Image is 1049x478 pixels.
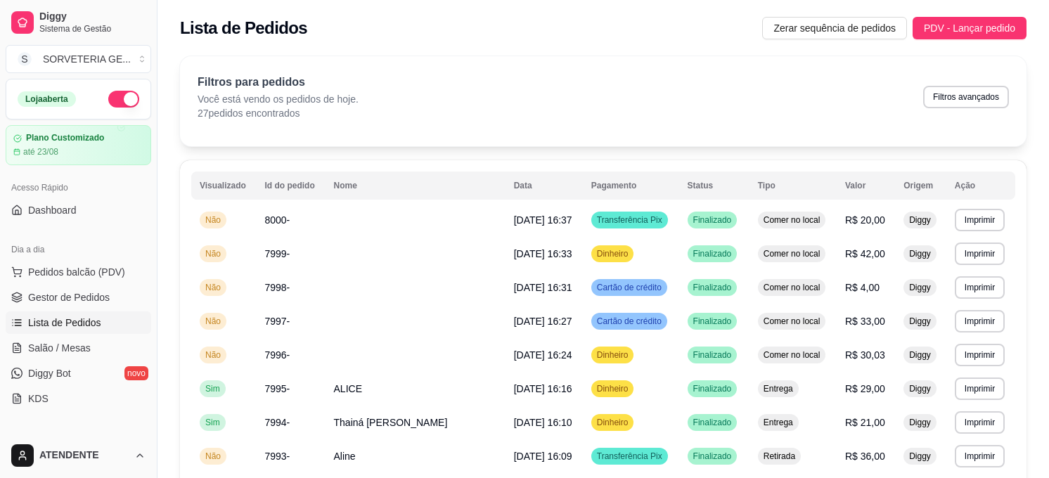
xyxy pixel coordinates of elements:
[773,20,896,36] span: Zerar sequência de pedidos
[955,243,1005,265] button: Imprimir
[26,133,104,143] article: Plano Customizado
[594,451,665,462] span: Transferência Pix
[28,341,91,355] span: Salão / Mesas
[108,91,139,108] button: Alterar Status
[6,261,151,283] button: Pedidos balcão (PDV)
[39,449,129,462] span: ATENDENTE
[28,316,101,330] span: Lista de Pedidos
[6,6,151,39] a: DiggySistema de Gestão
[264,282,290,293] span: 7998-
[198,106,359,120] p: 27 pedidos encontrados
[28,366,71,380] span: Diggy Bot
[514,316,572,327] span: [DATE] 16:27
[955,445,1005,467] button: Imprimir
[594,214,665,226] span: Transferência Pix
[955,276,1005,299] button: Imprimir
[761,417,796,428] span: Entrega
[264,316,290,327] span: 7997-
[845,214,885,226] span: R$ 20,00
[264,417,290,428] span: 7994-
[6,439,151,472] button: ATENDENTE
[690,349,735,361] span: Finalizado
[583,172,679,200] th: Pagamento
[326,172,506,200] th: Nome
[256,172,325,200] th: Id do pedido
[18,91,76,107] div: Loja aberta
[514,282,572,293] span: [DATE] 16:31
[761,316,823,327] span: Comer no local
[761,383,796,394] span: Entrega
[202,383,223,394] span: Sim
[6,45,151,73] button: Select a team
[845,248,885,259] span: R$ 42,00
[43,52,131,66] div: SORVETERIA GE ...
[761,349,823,361] span: Comer no local
[6,311,151,334] a: Lista de Pedidos
[28,290,110,304] span: Gestor de Pedidos
[39,11,146,23] span: Diggy
[679,172,749,200] th: Status
[334,417,448,428] span: Thainá [PERSON_NAME]
[202,316,224,327] span: Não
[906,282,934,293] span: Diggy
[202,282,224,293] span: Não
[6,387,151,410] a: KDS
[955,377,1005,400] button: Imprimir
[264,383,290,394] span: 7995-
[762,17,907,39] button: Zerar sequência de pedidos
[18,52,32,66] span: S
[895,172,946,200] th: Origem
[28,392,49,406] span: KDS
[946,172,1015,200] th: Ação
[6,337,151,359] a: Salão / Mesas
[955,411,1005,434] button: Imprimir
[690,417,735,428] span: Finalizado
[845,349,885,361] span: R$ 30,03
[202,214,224,226] span: Não
[6,176,151,199] div: Acesso Rápido
[594,316,664,327] span: Cartão de crédito
[761,248,823,259] span: Comer no local
[913,17,1027,39] button: PDV - Lançar pedido
[202,248,224,259] span: Não
[180,17,307,39] h2: Lista de Pedidos
[923,86,1009,108] button: Filtros avançados
[837,172,895,200] th: Valor
[6,286,151,309] a: Gestor de Pedidos
[594,417,631,428] span: Dinheiro
[514,383,572,394] span: [DATE] 16:16
[594,248,631,259] span: Dinheiro
[334,383,362,394] span: ALICE
[845,383,885,394] span: R$ 29,00
[191,172,256,200] th: Visualizado
[906,417,934,428] span: Diggy
[690,282,735,293] span: Finalizado
[845,451,885,462] span: R$ 36,00
[906,349,934,361] span: Diggy
[845,316,885,327] span: R$ 33,00
[955,209,1005,231] button: Imprimir
[906,248,934,259] span: Diggy
[202,349,224,361] span: Não
[845,417,885,428] span: R$ 21,00
[6,362,151,385] a: Diggy Botnovo
[906,383,934,394] span: Diggy
[761,214,823,226] span: Comer no local
[514,349,572,361] span: [DATE] 16:24
[334,451,356,462] span: Aline
[39,23,146,34] span: Sistema de Gestão
[264,451,290,462] span: 7993-
[690,451,735,462] span: Finalizado
[6,125,151,165] a: Plano Customizadoaté 23/08
[955,310,1005,332] button: Imprimir
[6,427,151,449] div: Catálogo
[845,282,880,293] span: R$ 4,00
[761,451,798,462] span: Retirada
[202,451,224,462] span: Não
[690,383,735,394] span: Finalizado
[6,199,151,221] a: Dashboard
[594,349,631,361] span: Dinheiro
[198,92,359,106] p: Você está vendo os pedidos de hoje.
[264,248,290,259] span: 7999-
[514,417,572,428] span: [DATE] 16:10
